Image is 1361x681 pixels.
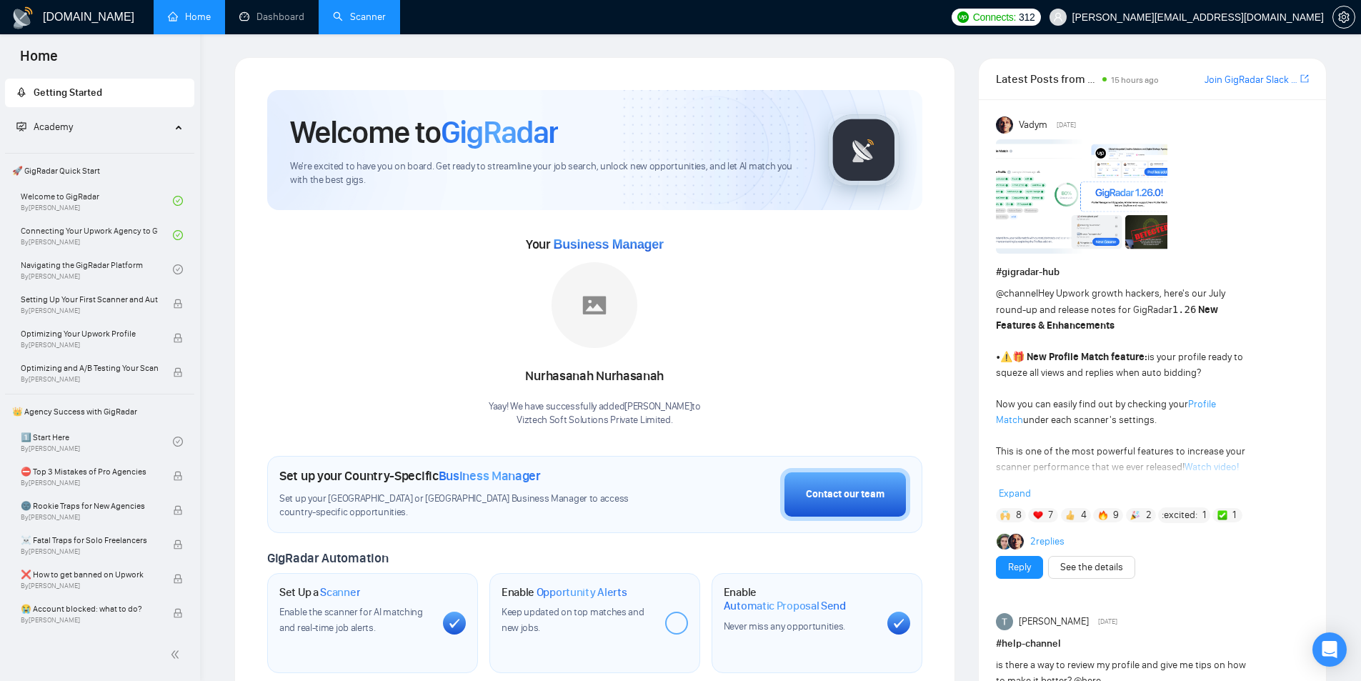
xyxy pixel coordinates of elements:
span: Expand [999,487,1031,499]
span: By [PERSON_NAME] [21,582,158,590]
img: Taylor Allen [996,613,1013,630]
span: Optimizing and A/B Testing Your Scanner for Better Results [21,361,158,375]
span: ❌ How to get banned on Upwork [21,567,158,582]
strong: New Profile Match feature: [1027,351,1147,363]
span: GigRadar [441,113,558,151]
div: Yaay! We have successfully added [PERSON_NAME] to [489,400,701,427]
img: 👍 [1065,510,1075,520]
div: Open Intercom Messenger [1312,632,1347,667]
img: ❤️ [1033,510,1043,520]
h1: Set Up a [279,585,360,600]
span: Connects: [973,9,1016,25]
div: Nurhasanah Nurhasanah [489,364,701,389]
span: 2 [1146,508,1152,522]
img: 🔥 [1098,510,1108,520]
span: Business Manager [553,237,663,252]
img: Vadym [996,116,1013,134]
img: logo [11,6,34,29]
a: searchScanner [333,11,386,23]
code: 1.26 [1172,304,1197,315]
span: 🌚 Rookie Traps for New Agencies [21,499,158,513]
span: lock [173,574,183,584]
span: [DATE] [1057,119,1076,131]
span: check-circle [173,196,183,206]
button: Reply [996,556,1043,579]
span: By [PERSON_NAME] [21,479,158,487]
span: check-circle [173,230,183,240]
a: 1️⃣ Start HereBy[PERSON_NAME] [21,426,173,457]
span: We're excited to have you on board. Get ready to streamline your job search, unlock new opportuni... [290,160,805,187]
span: @channel [996,287,1038,299]
a: 2replies [1030,535,1065,549]
h1: Enable [724,585,876,613]
button: Contact our team [780,468,910,521]
a: Connecting Your Upwork Agency to GigRadarBy[PERSON_NAME] [21,219,173,251]
span: By [PERSON_NAME] [21,513,158,522]
a: setting [1332,11,1355,23]
span: lock [173,608,183,618]
span: Never miss any opportunities. [724,620,845,632]
span: ☠️ Fatal Traps for Solo Freelancers [21,533,158,547]
span: Academy [34,121,73,133]
span: By [PERSON_NAME] [21,375,158,384]
span: lock [173,471,183,481]
span: GigRadar Automation [267,550,388,566]
span: 1 [1232,508,1236,522]
a: dashboardDashboard [239,11,304,23]
span: 🚀 GigRadar Quick Start [6,156,193,185]
h1: Welcome to [290,113,558,151]
span: export [1300,73,1309,84]
span: :excited: [1162,507,1197,523]
span: [PERSON_NAME] [1019,614,1089,630]
span: By [PERSON_NAME] [21,341,158,349]
div: Contact our team [806,487,884,502]
span: 😭 Account blocked: what to do? [21,602,158,616]
span: Getting Started [34,86,102,99]
a: Watch video! [1185,461,1239,473]
span: user [1053,12,1063,22]
span: Scanner [320,585,360,600]
img: F09AC4U7ATU-image.png [996,139,1167,254]
p: Viztech Soft Solutions Private Limited . [489,414,701,427]
h1: Enable [502,585,627,600]
span: Keep updated on top matches and new jobs. [502,606,644,634]
h1: Set up your Country-Specific [279,468,541,484]
a: export [1300,72,1309,86]
span: 4 [1081,508,1087,522]
img: Alex B [997,534,1012,550]
span: [DATE] [1098,615,1117,628]
span: 👑 Agency Success with GigRadar [6,397,193,426]
img: upwork-logo.png [957,11,969,23]
span: By [PERSON_NAME] [21,616,158,625]
li: Getting Started [5,79,194,107]
button: See the details [1048,556,1135,579]
span: rocket [16,87,26,97]
img: ✅ [1217,510,1227,520]
span: 312 [1019,9,1035,25]
span: 9 [1113,508,1119,522]
img: 🙌 [1000,510,1010,520]
img: 🎉 [1130,510,1140,520]
a: See the details [1060,560,1123,575]
span: lock [173,505,183,515]
span: ⛔ Top 3 Mistakes of Pro Agencies [21,464,158,479]
span: Academy [16,121,73,133]
span: ⚠️ [1000,351,1012,363]
span: Your [526,237,664,252]
span: setting [1333,11,1355,23]
h1: # gigradar-hub [996,264,1309,280]
span: By [PERSON_NAME] [21,547,158,556]
img: placeholder.png [552,262,637,348]
span: Set up your [GEOGRAPHIC_DATA] or [GEOGRAPHIC_DATA] Business Manager to access country-specific op... [279,492,658,520]
span: Automatic Proposal Send [724,599,846,613]
span: fund-projection-screen [16,121,26,131]
span: Setting Up Your First Scanner and Auto-Bidder [21,292,158,307]
span: check-circle [173,437,183,447]
a: Welcome to GigRadarBy[PERSON_NAME] [21,185,173,217]
span: 🎁 [1012,351,1025,363]
a: Join GigRadar Slack Community [1205,72,1297,88]
span: lock [173,299,183,309]
button: setting [1332,6,1355,29]
span: Vadym [1019,117,1047,133]
a: homeHome [168,11,211,23]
